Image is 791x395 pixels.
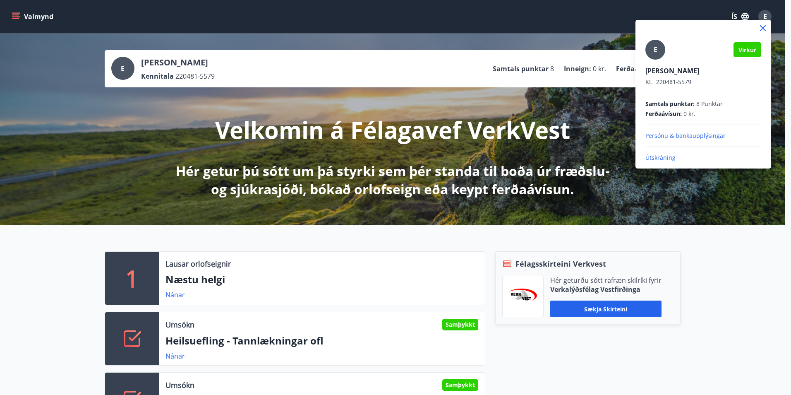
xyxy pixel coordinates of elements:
[654,45,657,54] span: E
[645,132,761,140] p: Persónu & bankaupplýsingar
[645,66,761,75] p: [PERSON_NAME]
[696,100,723,108] span: 8 Punktar
[645,78,761,86] p: 220481-5579
[645,110,682,118] span: Ferðaávísun :
[645,100,695,108] span: Samtals punktar :
[645,78,653,86] span: Kt.
[683,110,695,118] span: 0 kr.
[645,154,761,162] p: Útskráning
[738,46,756,54] span: Virkur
